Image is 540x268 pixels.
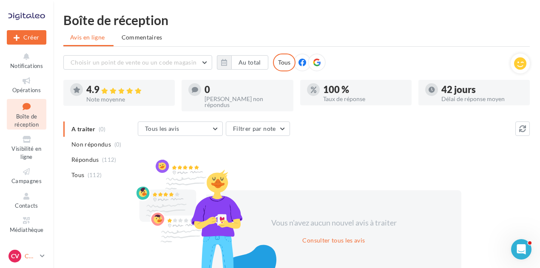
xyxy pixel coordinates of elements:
button: Choisir un point de vente ou un code magasin [63,55,212,70]
p: CUPRA Vienne [25,252,37,260]
div: Boîte de réception [63,14,530,26]
a: Médiathèque [7,214,46,235]
button: Au total [231,55,268,70]
span: Notifications [10,62,43,69]
iframe: Intercom live chat [511,239,531,260]
span: Tous les avis [145,125,179,132]
button: Consulter tous les avis [299,235,368,245]
span: Opérations [12,87,41,93]
span: Commentaires [122,34,162,41]
a: Contacts [7,190,46,211]
span: CV [11,252,19,260]
button: Notifications [7,50,46,71]
div: Tous [273,54,296,71]
div: 0 [205,85,286,94]
button: Tous les avis [138,121,223,136]
span: Tous [71,171,84,179]
span: (112) [88,172,102,178]
span: Campagnes [11,178,42,184]
span: Choisir un point de vente ou un code magasin [71,59,196,66]
div: Taux de réponse [323,96,405,102]
div: 42 jours [441,85,523,94]
a: Visibilité en ligne [7,133,46,162]
button: Au total [217,55,268,70]
div: Délai de réponse moyen [441,96,523,102]
span: Visibilité en ligne [11,145,41,160]
span: (112) [102,156,117,163]
a: Boîte de réception [7,99,46,130]
a: Calendrier [7,239,46,260]
button: Filtrer par note [226,121,290,136]
span: Non répondus [71,140,111,149]
a: CV CUPRA Vienne [7,248,46,264]
a: Campagnes [7,165,46,186]
a: Opérations [7,74,46,95]
span: (0) [114,141,122,148]
button: Créer [7,30,46,45]
div: Vous n'avez aucun nouvel avis à traiter [261,217,407,229]
span: Répondus [71,155,99,164]
div: [PERSON_NAME] non répondus [205,96,286,108]
div: Nouvelle campagne [7,30,46,45]
span: Boîte de réception [14,113,39,128]
span: Contacts [15,202,38,209]
div: 100 % [323,85,405,94]
span: Médiathèque [10,226,44,233]
div: Note moyenne [86,96,168,102]
div: 4.9 [86,85,168,95]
